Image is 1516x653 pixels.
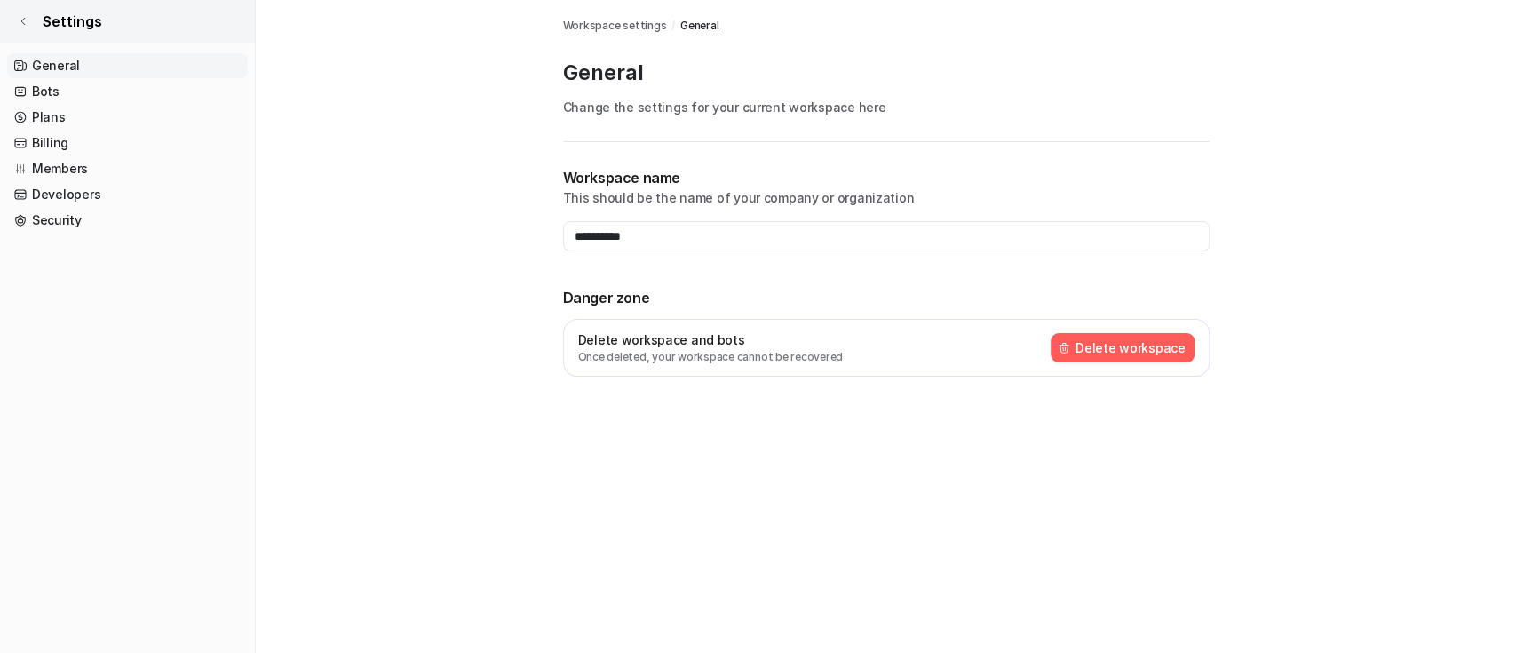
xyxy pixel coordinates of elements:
p: Delete workspace and bots [578,330,843,349]
a: Workspace settings [563,18,667,34]
p: Workspace name [563,167,1210,188]
span: / [671,18,675,34]
a: General [680,18,718,34]
a: Developers [7,182,248,207]
a: Plans [7,105,248,130]
p: Change the settings for your current workspace here [563,98,1210,116]
a: Billing [7,131,248,155]
a: Security [7,208,248,233]
p: This should be the name of your company or organization [563,188,1210,207]
p: Danger zone [563,287,1210,308]
p: General [563,59,1210,87]
span: Settings [43,11,102,32]
a: Bots [7,79,248,104]
button: Delete workspace [1051,333,1195,362]
a: Members [7,156,248,181]
a: General [7,53,248,78]
p: Once deleted, your workspace cannot be recovered [578,349,843,365]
